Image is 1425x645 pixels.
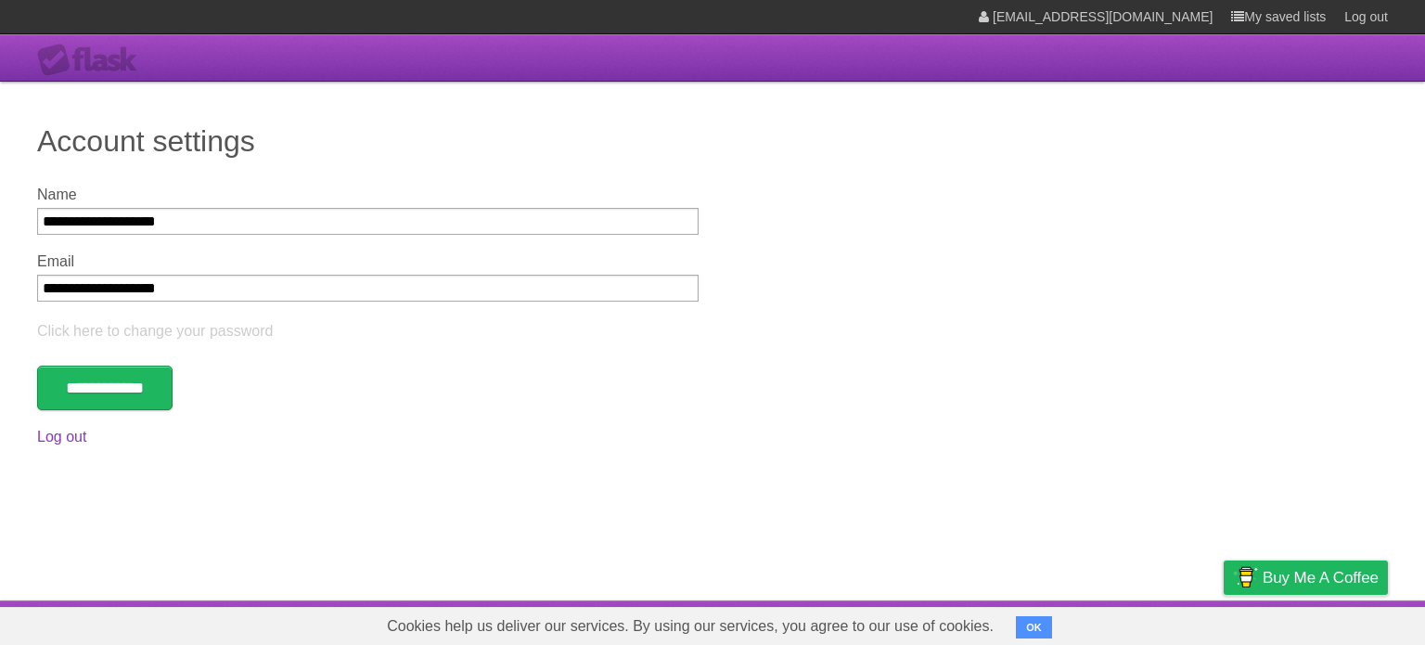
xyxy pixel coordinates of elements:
[1200,605,1248,640] a: Privacy
[1136,605,1177,640] a: Terms
[368,608,1012,645] span: Cookies help us deliver our services. By using our services, you agree to our use of cookies.
[1263,561,1379,594] span: Buy me a coffee
[1224,561,1388,595] a: Buy me a coffee
[37,429,86,445] a: Log out
[37,187,699,203] label: Name
[37,323,273,339] a: Click here to change your password
[1271,605,1388,640] a: Suggest a feature
[977,605,1016,640] a: About
[1016,616,1052,639] button: OK
[37,253,699,270] label: Email
[37,119,1388,163] h1: Account settings
[37,44,148,77] div: Flask
[1233,561,1258,593] img: Buy me a coffee
[1038,605,1113,640] a: Developers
